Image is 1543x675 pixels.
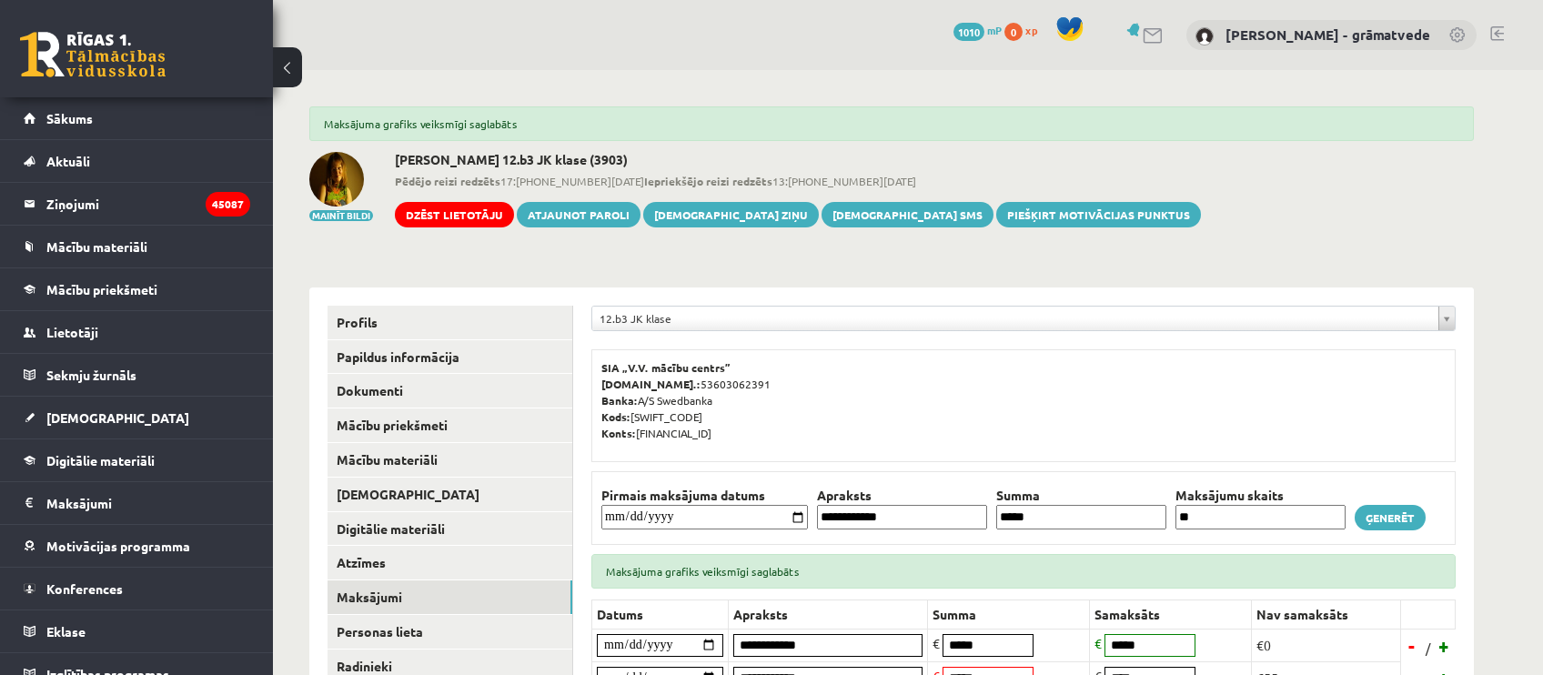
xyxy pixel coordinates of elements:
a: [DEMOGRAPHIC_DATA] [328,478,572,511]
a: Dzēst lietotāju [395,202,514,227]
th: Datums [592,599,729,629]
span: 1010 [953,23,984,41]
a: Sekmju žurnāls [24,354,250,396]
span: Motivācijas programma [46,538,190,554]
button: Mainīt bildi [309,210,373,221]
p: 53603062391 A/S Swedbanka [SWIFT_CODE] [FINANCIAL_ID] [601,359,1446,441]
span: Mācību materiāli [46,238,147,255]
h2: [PERSON_NAME] 12.b3 JK klase (3903) [395,152,1201,167]
span: Sekmju žurnāls [46,367,136,383]
span: Konferences [46,580,123,597]
a: Digitālie materiāli [328,512,572,546]
span: 17:[PHONE_NUMBER][DATE] 13:[PHONE_NUMBER][DATE] [395,173,1201,189]
span: 12.b3 JK klase [600,307,1431,330]
b: Kods: [601,409,630,424]
div: Maksājuma grafiks veiksmīgi saglabāts [591,554,1456,589]
span: € [933,635,940,651]
span: Aktuāli [46,153,90,169]
b: Iepriekšējo reizi redzēts [644,174,772,188]
a: Aktuāli [24,140,250,182]
a: Papildus informācija [328,340,572,374]
b: Pēdējo reizi redzēts [395,174,500,188]
span: / [1424,639,1433,658]
b: SIA „V.V. mācību centrs” [601,360,731,375]
a: 0 xp [1004,23,1046,37]
a: Profils [328,306,572,339]
a: [PERSON_NAME] - grāmatvede [1225,25,1430,44]
a: Piešķirt motivācijas punktus [996,202,1201,227]
i: 45087 [206,192,250,217]
th: Maksājumu skaits [1171,486,1350,505]
a: Sākums [24,97,250,139]
b: [DOMAIN_NAME].: [601,377,701,391]
a: Rīgas 1. Tālmācības vidusskola [20,32,166,77]
span: Digitālie materiāli [46,452,155,468]
a: Mācību materiāli [328,443,572,477]
a: + [1436,632,1454,660]
a: Maksājumi [24,482,250,524]
legend: Ziņojumi [46,183,250,225]
a: [DEMOGRAPHIC_DATA] [24,397,250,438]
span: Lietotāji [46,324,98,340]
span: Mācību priekšmeti [46,281,157,297]
a: Lietotāji [24,311,250,353]
th: Samaksāts [1090,599,1252,629]
a: Motivācijas programma [24,525,250,567]
a: Atjaunot paroli [517,202,640,227]
a: Eklase [24,610,250,652]
span: Sākums [46,110,93,126]
a: Maksājumi [328,580,572,614]
b: Banka: [601,393,638,408]
a: Mācību priekšmeti [328,408,572,442]
th: Summa [928,599,1090,629]
legend: Maksājumi [46,482,250,524]
img: Antra Sondore - grāmatvede [1195,27,1214,45]
span: [DEMOGRAPHIC_DATA] [46,409,189,426]
a: [DEMOGRAPHIC_DATA] SMS [822,202,993,227]
th: Apraksts [729,599,928,629]
a: Personas lieta [328,615,572,649]
a: Ziņojumi45087 [24,183,250,225]
a: Digitālie materiāli [24,439,250,481]
span: € [1094,635,1102,651]
b: Konts: [601,426,636,440]
span: mP [987,23,1002,37]
td: €0 [1252,629,1401,661]
th: Apraksts [812,486,992,505]
a: Mācību materiāli [24,226,250,267]
a: Konferences [24,568,250,610]
a: 1010 mP [953,23,1002,37]
div: Maksājuma grafiks veiksmīgi saglabāts [309,106,1474,141]
a: Mācību priekšmeti [24,268,250,310]
a: Dokumenti [328,374,572,408]
a: Atzīmes [328,546,572,579]
a: - [1403,632,1421,660]
a: 12.b3 JK klase [592,307,1455,330]
span: 0 [1004,23,1023,41]
img: Loreta Zajaca [309,152,364,207]
th: Summa [992,486,1171,505]
a: Ģenerēt [1355,505,1426,530]
th: Nav samaksāts [1252,599,1401,629]
span: xp [1025,23,1037,37]
a: [DEMOGRAPHIC_DATA] ziņu [643,202,819,227]
th: Pirmais maksājuma datums [597,486,812,505]
span: Eklase [46,623,86,640]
